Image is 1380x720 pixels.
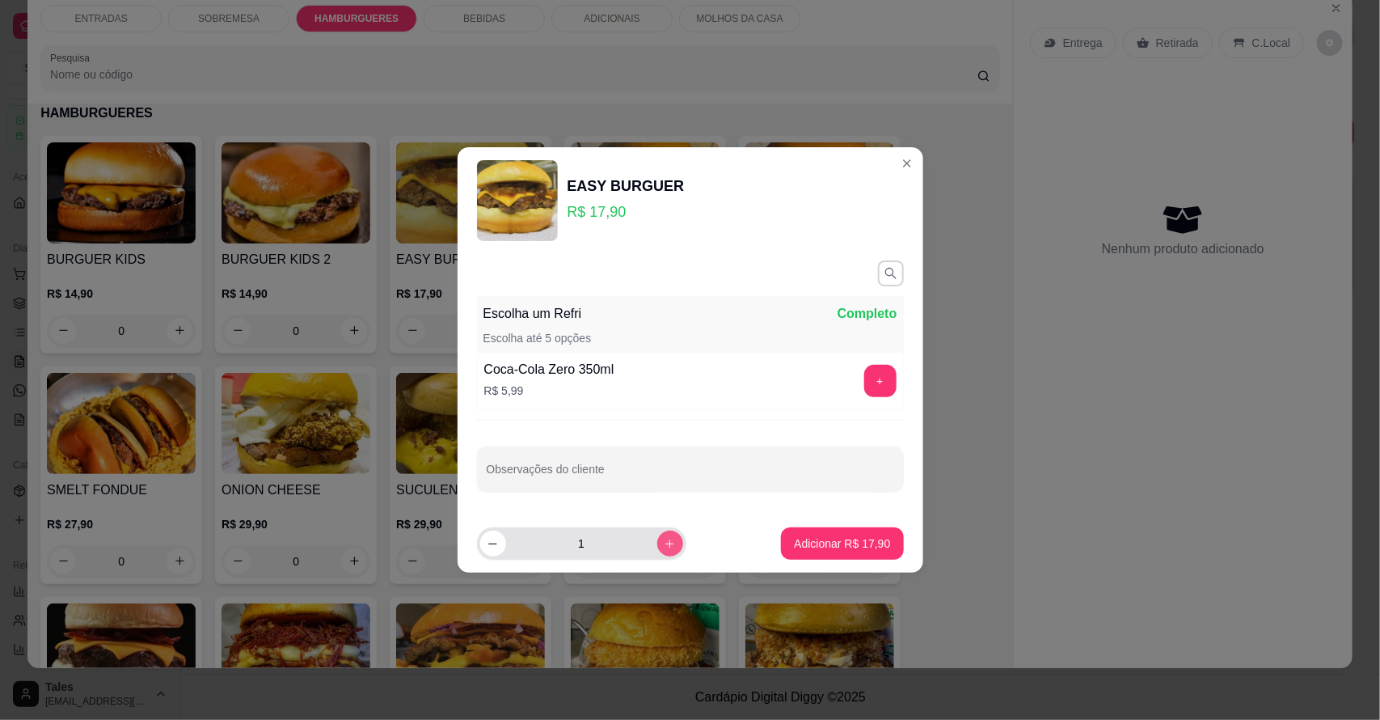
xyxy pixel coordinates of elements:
[477,160,558,241] img: product-image
[568,175,685,197] div: EASY BURGUER
[657,531,683,557] button: increase-product-quantity
[483,330,592,346] p: Escolha até 5 opções
[487,468,894,484] input: Observações do cliente
[794,536,890,552] p: Adicionar R$ 17,90
[781,527,903,560] button: Adicionar R$ 17,90
[864,365,897,397] button: add
[480,531,506,557] button: decrease-product-quantity
[894,150,920,176] button: Close
[838,304,897,324] p: Completo
[484,383,614,399] p: R$ 5,99
[568,201,685,223] p: R$ 17,90
[484,360,614,379] div: Coca-Cola Zero 350ml
[483,304,582,324] p: Escolha um Refri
